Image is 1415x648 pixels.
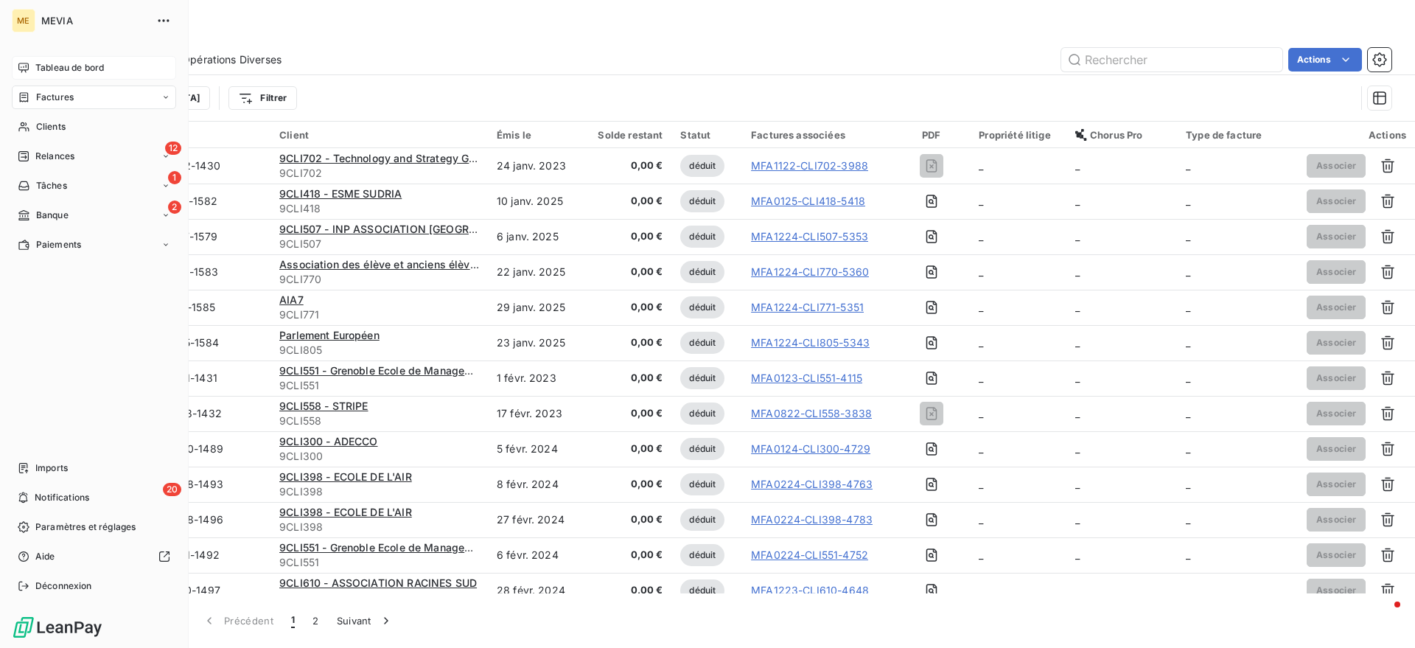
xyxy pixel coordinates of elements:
[1186,129,1288,141] div: Type de facture
[36,179,67,192] span: Tâches
[1307,579,1366,602] button: Associer
[1365,598,1400,633] iframe: Intercom live chat
[1307,296,1366,319] button: Associer
[1186,372,1190,384] span: _
[979,548,983,561] span: _
[193,605,282,636] button: Précédent
[592,477,663,492] span: 0,00 €
[680,473,724,495] span: déduit
[680,155,724,177] span: déduit
[488,537,583,573] td: 6 févr. 2024
[751,512,873,527] a: MFA0224-CLI398-4783
[979,129,1058,141] div: Propriété litige
[751,583,869,598] a: MFA1223-CLI610-4648
[1186,301,1190,313] span: _
[279,343,479,358] span: 9CLI805
[979,265,983,278] span: _
[1075,336,1080,349] span: _
[680,403,724,425] span: déduit
[291,613,295,628] span: 1
[1307,331,1366,355] button: Associer
[1186,478,1190,490] span: _
[680,367,724,389] span: déduit
[592,548,663,562] span: 0,00 €
[1186,407,1190,419] span: _
[979,230,983,243] span: _
[279,329,380,341] span: Parlement Européen
[751,442,870,456] a: MFA0124-CLI300-4729
[279,506,412,518] span: 9CLI398 - ECOLE DE L'AIR
[979,584,983,596] span: _
[279,187,402,200] span: 9CLI418 - ESME SUDRIA
[279,364,489,377] span: 9CLI551 - Grenoble Ecole de Management
[279,237,479,251] span: 9CLI507
[979,195,983,207] span: _
[1307,366,1366,390] button: Associer
[1075,584,1080,596] span: _
[1186,265,1190,278] span: _
[1075,195,1080,207] span: _
[279,307,479,322] span: 9CLI771
[751,406,872,421] a: MFA0822-CLI558-3838
[680,129,733,141] div: Statut
[36,91,74,104] span: Factures
[979,513,983,526] span: _
[751,477,873,492] a: MFA0224-CLI398-4763
[168,201,181,214] span: 2
[35,150,74,163] span: Relances
[592,583,663,598] span: 0,00 €
[279,258,534,271] span: Association des élève et anciens élèves de l'EN3S
[592,442,663,456] span: 0,00 €
[1186,230,1190,243] span: _
[35,550,55,563] span: Aide
[168,171,181,184] span: 1
[751,229,868,244] a: MFA1224-CLI507-5353
[282,605,304,636] button: 1
[279,449,479,464] span: 9CLI300
[165,142,181,155] span: 12
[592,406,663,421] span: 0,00 €
[979,442,983,455] span: _
[1307,225,1366,248] button: Associer
[751,548,868,562] a: MFA0224-CLI551-4752
[751,194,865,209] a: MFA0125-CLI418-5418
[592,300,663,315] span: 0,00 €
[680,579,724,602] span: déduit
[680,296,724,318] span: déduit
[680,438,724,460] span: déduit
[279,293,304,306] span: AIA7
[751,371,862,386] a: MFA0123-CLI551-4115
[1075,407,1080,419] span: _
[488,254,583,290] td: 22 janv. 2025
[979,372,983,384] span: _
[304,605,327,636] button: 2
[592,229,663,244] span: 0,00 €
[1307,402,1366,425] button: Associer
[36,209,69,222] span: Banque
[680,226,724,248] span: déduit
[488,431,583,467] td: 5 févr. 2024
[41,15,147,27] span: MEVIA
[979,407,983,419] span: _
[488,502,583,537] td: 27 févr. 2024
[592,335,663,350] span: 0,00 €
[279,129,479,141] div: Client
[279,166,479,181] span: 9CLI702
[1307,437,1366,461] button: Associer
[279,576,477,589] span: 9CLI610 - ASSOCIATION RACINES SUD
[279,590,479,605] span: 9CLI610
[35,491,89,504] span: Notifications
[35,461,68,475] span: Imports
[1307,260,1366,284] button: Associer
[1186,159,1190,172] span: _
[1075,442,1080,455] span: _
[279,520,479,534] span: 9CLI398
[1186,442,1190,455] span: _
[901,129,961,141] div: PDF
[279,152,504,164] span: 9CLI702 - Technology and Strategy GROUPE
[163,483,181,496] span: 20
[1307,543,1366,567] button: Associer
[488,325,583,360] td: 23 janv. 2025
[1186,548,1190,561] span: _
[488,184,583,219] td: 10 janv. 2025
